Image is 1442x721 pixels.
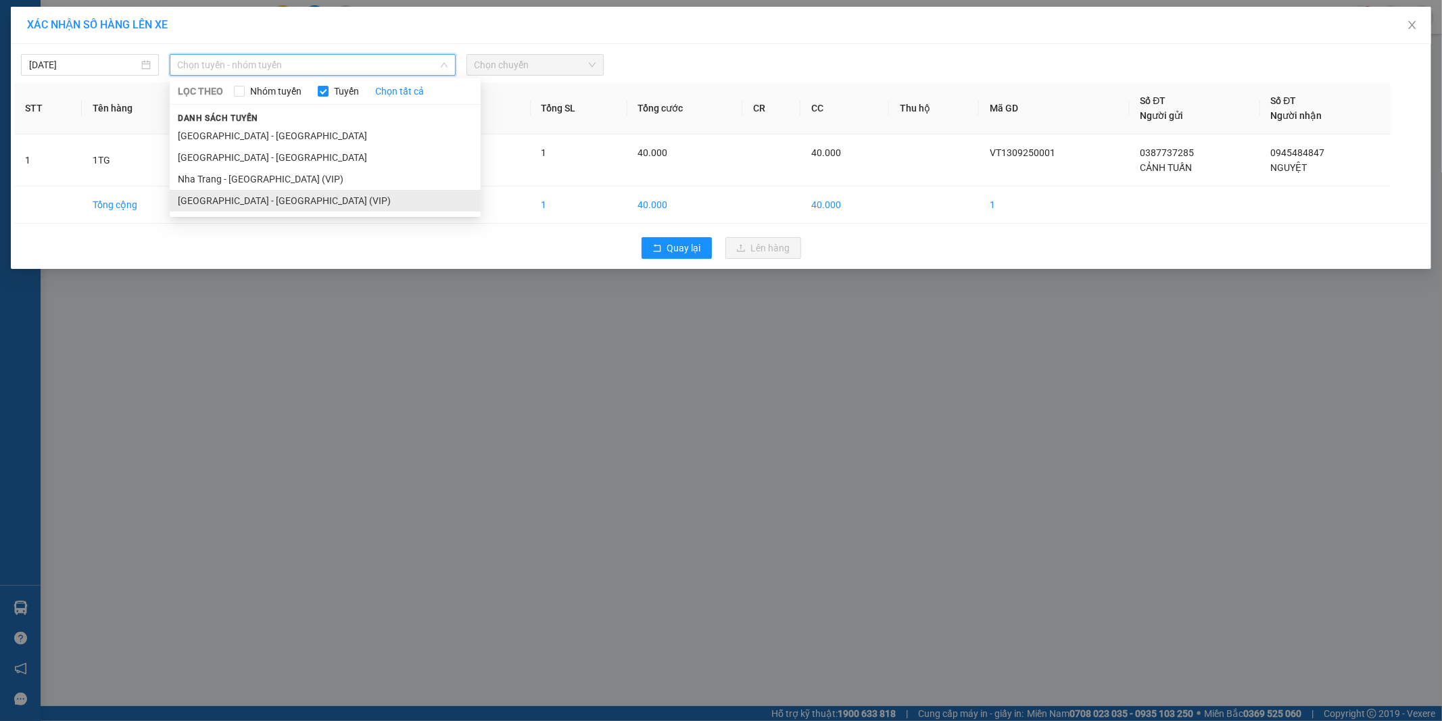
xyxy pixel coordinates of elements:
[800,187,889,224] td: 40.000
[82,82,196,134] th: Tên hàng
[1407,20,1418,30] span: close
[82,187,196,224] td: Tổng cộng
[638,147,668,158] span: 40.000
[742,82,800,134] th: CR
[14,134,82,187] td: 1
[375,84,424,99] a: Chọn tất cả
[170,125,481,147] li: [GEOGRAPHIC_DATA] - [GEOGRAPHIC_DATA]
[82,134,196,187] td: 1TG
[642,237,712,259] button: rollbackQuay lại
[178,84,223,99] span: LỌC THEO
[979,82,1129,134] th: Mã GD
[1271,95,1297,106] span: Số ĐT
[979,187,1129,224] td: 1
[652,243,662,254] span: rollback
[178,55,448,75] span: Chọn tuyến - nhóm tuyến
[531,82,627,134] th: Tổng SL
[29,57,139,72] input: 13/09/2025
[990,147,1055,158] span: VT1309250001
[17,87,70,174] b: Phúc An Express
[114,64,186,81] li: (c) 2017
[437,82,531,134] th: Ghi chú
[1140,162,1193,173] span: CẢNH TUẤN
[1140,110,1184,121] span: Người gửi
[170,190,481,212] li: [GEOGRAPHIC_DATA] - [GEOGRAPHIC_DATA] (VIP)
[114,51,186,62] b: [DOMAIN_NAME]
[27,18,168,31] span: XÁC NHẬN SỐ HÀNG LÊN XE
[147,17,179,49] img: logo.jpg
[14,82,82,134] th: STT
[170,112,266,124] span: Danh sách tuyến
[531,187,627,224] td: 1
[1271,110,1322,121] span: Người nhận
[1393,7,1431,45] button: Close
[627,82,743,134] th: Tổng cước
[17,17,85,84] img: logo.jpg
[1140,147,1195,158] span: 0387737285
[83,20,134,83] b: Gửi khách hàng
[811,147,841,158] span: 40.000
[667,241,701,255] span: Quay lại
[440,61,448,69] span: down
[1271,162,1307,173] span: NGUYỆT
[542,147,547,158] span: 1
[170,147,481,168] li: [GEOGRAPHIC_DATA] - [GEOGRAPHIC_DATA]
[475,55,596,75] span: Chọn chuyến
[800,82,889,134] th: CC
[170,168,481,190] li: Nha Trang - [GEOGRAPHIC_DATA] (VIP)
[245,84,307,99] span: Nhóm tuyến
[889,82,979,134] th: Thu hộ
[1140,95,1166,106] span: Số ĐT
[329,84,364,99] span: Tuyến
[1271,147,1325,158] span: 0945484847
[725,237,801,259] button: uploadLên hàng
[627,187,743,224] td: 40.000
